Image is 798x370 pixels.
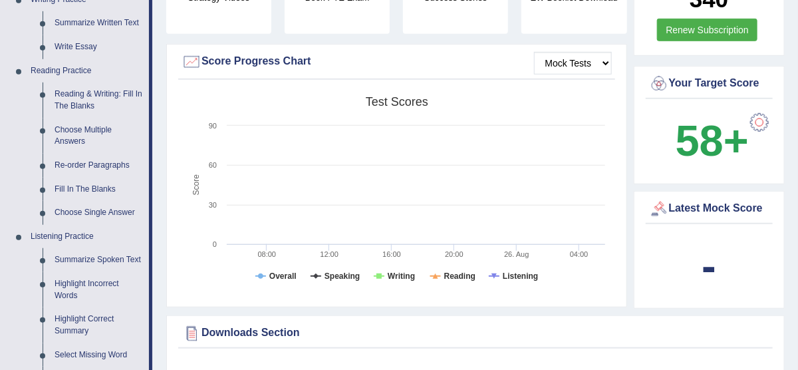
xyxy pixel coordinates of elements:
[702,242,716,290] b: -
[49,118,149,154] a: Choose Multiple Answers
[445,250,464,258] text: 20:00
[320,250,338,258] text: 12:00
[49,154,149,178] a: Re-order Paragraphs
[388,272,415,281] tspan: Writing
[649,74,770,94] div: Your Target Score
[25,59,149,83] a: Reading Practice
[325,272,360,281] tspan: Speaking
[676,116,749,165] b: 58+
[49,307,149,343] a: Highlight Correct Summary
[570,250,589,258] text: 04:00
[503,272,538,281] tspan: Listening
[49,35,149,59] a: Write Essay
[209,161,217,169] text: 60
[209,122,217,130] text: 90
[382,250,401,258] text: 16:00
[49,83,149,118] a: Reading & Writing: Fill In The Blanks
[366,95,428,108] tspan: Test scores
[182,52,612,72] div: Score Progress Chart
[649,199,770,219] div: Latest Mock Score
[209,201,217,209] text: 30
[49,272,149,307] a: Highlight Incorrect Words
[657,19,757,41] a: Renew Subscription
[504,250,529,258] tspan: 26. Aug
[49,201,149,225] a: Choose Single Answer
[49,11,149,35] a: Summarize Written Text
[49,178,149,202] a: Fill In The Blanks
[213,240,217,248] text: 0
[444,272,475,281] tspan: Reading
[192,174,201,196] tspan: Score
[258,250,277,258] text: 08:00
[49,248,149,272] a: Summarize Spoken Text
[182,323,769,343] div: Downloads Section
[25,225,149,249] a: Listening Practice
[269,272,297,281] tspan: Overall
[49,343,149,367] a: Select Missing Word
